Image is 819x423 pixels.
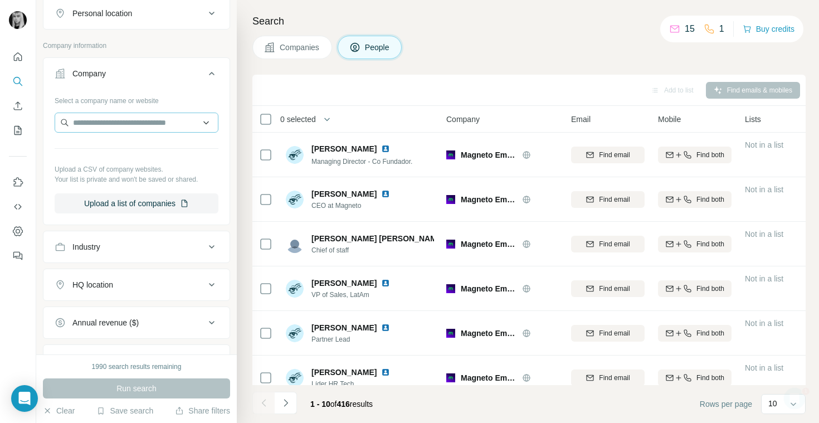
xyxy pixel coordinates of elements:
button: Buy credits [743,21,794,37]
img: Avatar [286,146,304,164]
span: People [365,42,391,53]
img: Avatar [286,369,304,387]
button: Annual revenue ($) [43,309,230,336]
button: Find email [571,191,645,208]
h4: Search [252,13,806,29]
button: Find both [658,191,732,208]
span: Not in a list [745,185,783,194]
span: Partner Lead [311,334,394,344]
span: [PERSON_NAME] [311,189,377,198]
button: Use Surfe API [9,197,27,217]
button: Quick start [9,47,27,67]
span: Not in a list [745,230,783,239]
img: LinkedIn logo [381,368,390,377]
p: 15 [685,22,695,36]
div: HQ location [72,279,113,290]
button: My lists [9,120,27,140]
p: Your list is private and won't be saved or shared. [55,174,218,184]
img: Logo of Magneto Empleos [446,150,455,159]
span: Companies [280,42,320,53]
img: Logo of Magneto Empleos [446,329,455,338]
iframe: Intercom live chat [781,385,808,412]
span: Not in a list [745,319,783,328]
span: Managing Director - Co Fundador. [311,158,412,166]
button: Find both [658,147,732,163]
span: results [310,400,373,409]
span: Not in a list [745,274,783,283]
span: Find both [696,195,724,205]
button: Clear [43,405,75,416]
img: Avatar [286,191,304,208]
img: Avatar [286,280,304,298]
p: 10 [768,398,777,409]
span: Magneto Empleos [461,149,516,161]
span: VP of Sales, LatAm [311,290,394,300]
span: Magneto Empleos [461,283,516,294]
img: LinkedIn logo [381,279,390,288]
img: Avatar [286,324,304,342]
img: LinkedIn logo [381,189,390,198]
button: Find both [658,236,732,252]
span: Company [446,114,480,125]
span: Mobile [658,114,681,125]
span: Magneto Empleos [461,194,516,205]
span: Find both [696,284,724,294]
img: Logo of Magneto Empleos [446,373,455,382]
button: Find both [658,369,732,386]
span: Find both [696,328,724,338]
span: CEO at Magneto [311,201,394,211]
div: Open Intercom Messenger [11,385,38,412]
button: Dashboard [9,221,27,241]
span: Magneto Empleos [461,372,516,383]
p: Company information [43,41,230,51]
img: Logo of Magneto Empleos [446,240,455,249]
span: Find both [696,373,724,383]
button: Share filters [175,405,230,416]
div: 1990 search results remaining [92,362,182,372]
span: [PERSON_NAME] [311,278,377,289]
span: Magneto Empleos [461,328,516,339]
span: Rows per page [700,398,752,410]
div: Company [72,68,106,79]
button: Upload a list of companies [55,193,218,213]
button: HQ location [43,271,230,298]
button: Employees (size) [43,347,230,374]
button: Navigate to next page [275,392,297,414]
span: Not in a list [745,140,783,149]
span: of [330,400,337,409]
span: 1 [804,385,813,394]
span: Find email [599,195,630,205]
button: Company [43,60,230,91]
span: Lists [745,114,761,125]
span: Find email [599,284,630,294]
button: Use Surfe on LinkedIn [9,172,27,192]
p: Upload a CSV of company websites. [55,164,218,174]
img: Logo of Magneto Empleos [446,284,455,293]
img: Avatar [286,235,304,253]
span: [PERSON_NAME] [PERSON_NAME] [311,233,445,244]
img: LinkedIn logo [381,144,390,153]
button: Find email [571,280,645,297]
span: [PERSON_NAME] [311,323,377,332]
img: LinkedIn logo [381,323,390,332]
span: Find email [599,373,630,383]
span: 1 - 10 [310,400,330,409]
button: Find both [658,325,732,342]
button: Find email [571,369,645,386]
img: Avatar [9,11,27,29]
span: 416 [337,400,350,409]
button: Find both [658,280,732,297]
span: Líder HR Tech [311,379,394,389]
span: Chief of staff [311,245,434,255]
span: Find email [599,328,630,338]
button: Industry [43,234,230,260]
button: Find email [571,236,645,252]
span: Not in a list [745,363,783,372]
button: Save search [96,405,153,416]
button: Find email [571,147,645,163]
span: [PERSON_NAME] [311,367,377,378]
span: Email [571,114,591,125]
div: Industry [72,241,100,252]
span: 0 selected [280,114,316,125]
div: Select a company name or website [55,91,218,106]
